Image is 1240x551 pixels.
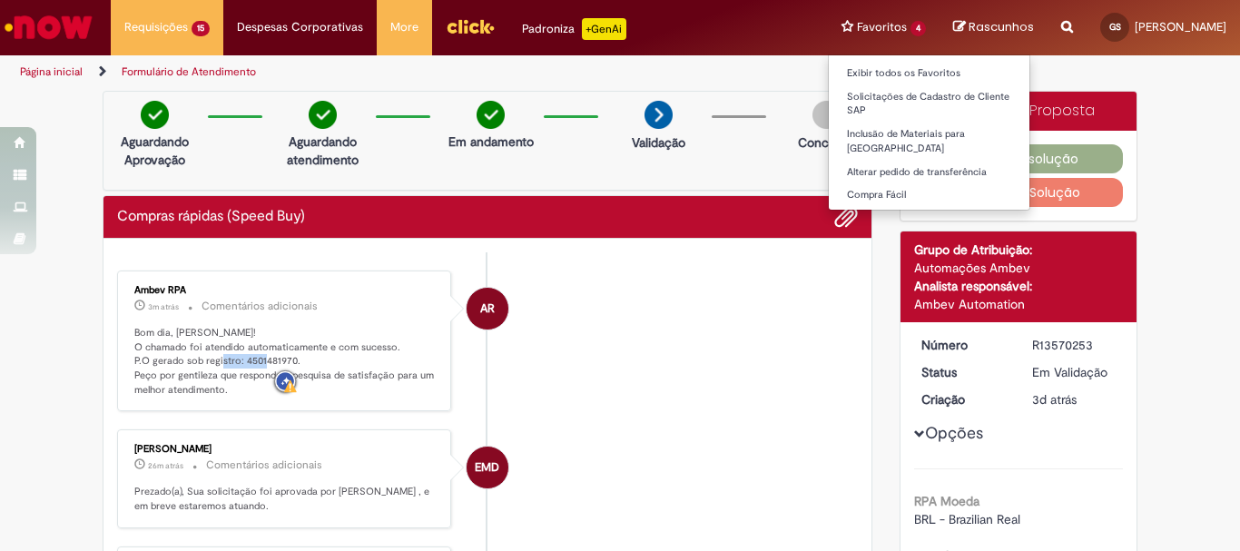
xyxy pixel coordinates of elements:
ul: Trilhas de página [14,55,813,89]
span: EMD [475,446,499,489]
a: Alterar pedido de transferência [829,162,1029,182]
dt: Status [908,363,1019,381]
div: 26/09/2025 11:50:57 [1032,390,1117,408]
span: 3m atrás [148,301,179,312]
span: Favoritos [857,18,907,36]
div: Automações Ambev [914,259,1124,277]
a: Página inicial [20,64,83,79]
div: Padroniza [522,18,626,40]
span: 4 [910,21,926,36]
dt: Criação [908,390,1019,408]
div: Ambev RPA [467,288,508,330]
span: Rascunhos [969,18,1034,35]
small: Comentários adicionais [202,299,318,314]
b: RPA Moeda [914,493,979,509]
p: Aguardando atendimento [279,133,367,169]
div: [PERSON_NAME] [134,444,437,455]
time: 29/09/2025 11:12:57 [148,301,179,312]
span: Requisições [124,18,188,36]
a: Formulário de Atendimento [122,64,256,79]
dt: Número [908,336,1019,354]
time: 29/09/2025 10:49:43 [148,460,183,471]
small: Comentários adicionais [206,458,322,473]
div: Ambev Automation [914,295,1124,313]
a: Exibir todos os Favoritos [829,64,1029,84]
span: AR [480,287,495,330]
span: Despesas Corporativas [237,18,363,36]
div: Edilson Moreira Do Cabo Souza [467,447,508,488]
span: More [390,18,418,36]
p: Bom dia, [PERSON_NAME]! O chamado foi atendido automaticamente e com sucesso. P.O gerado sob regi... [134,326,437,398]
a: Inclusão de Materiais para [GEOGRAPHIC_DATA] [829,124,1029,158]
a: Solicitações de Cadastro de Cliente SAP [829,87,1029,121]
time: 26/09/2025 11:50:57 [1032,391,1077,408]
span: 26m atrás [148,460,183,471]
a: Compra Fácil [829,185,1029,205]
img: img-circle-grey.png [812,101,841,129]
div: R13570253 [1032,336,1117,354]
p: Prezado(a), Sua solicitação foi aprovada por [PERSON_NAME] , e em breve estaremos atuando. [134,485,437,513]
p: +GenAi [582,18,626,40]
span: GS [1109,21,1121,33]
span: 3d atrás [1032,391,1077,408]
p: Concluído [798,133,856,152]
div: Ambev RPA [134,285,437,296]
button: Adicionar anexos [834,205,858,229]
div: Grupo de Atribuição: [914,241,1124,259]
ul: Favoritos [828,54,1030,211]
a: Rascunhos [953,19,1034,36]
div: Em Validação [1032,363,1117,381]
img: check-circle-green.png [309,101,337,129]
p: Em andamento [448,133,534,151]
span: BRL - Brazilian Real [914,511,1020,527]
span: 15 [192,21,210,36]
img: check-circle-green.png [477,101,505,129]
img: click_logo_yellow_360x200.png [446,13,495,40]
div: Analista responsável: [914,277,1124,295]
h2: Compras rápidas (Speed Buy) Histórico de tíquete [117,209,305,225]
img: ServiceNow [2,9,95,45]
span: [PERSON_NAME] [1135,19,1226,34]
img: arrow-next.png [645,101,673,129]
img: check-circle-green.png [141,101,169,129]
p: Aguardando Aprovação [111,133,199,169]
p: Validação [632,133,685,152]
